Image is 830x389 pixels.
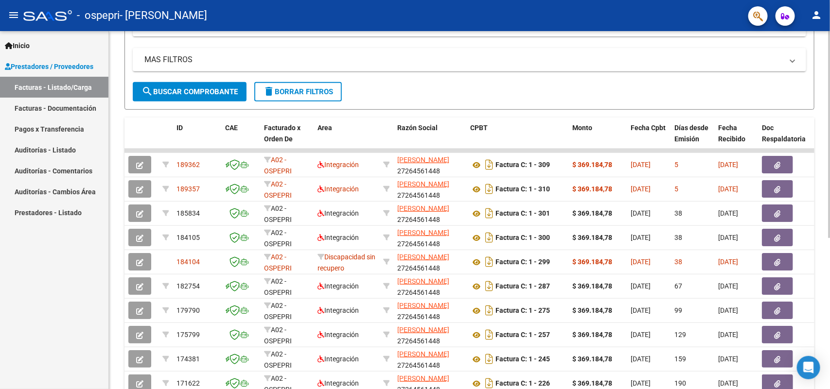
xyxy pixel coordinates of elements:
span: [DATE] [631,282,651,290]
span: 159 [674,355,686,363]
span: [PERSON_NAME] [397,350,449,358]
span: 179790 [177,306,200,314]
mat-panel-title: MAS FILTROS [144,54,783,65]
span: Prestadores / Proveedores [5,61,93,72]
span: A02 - OSPEPRI [264,180,292,199]
span: Area [318,124,332,132]
span: 67 [674,282,682,290]
span: 184105 [177,234,200,241]
datatable-header-cell: Doc Respaldatoria [758,118,816,160]
span: [DATE] [718,185,738,193]
div: 27264561448 [397,203,462,223]
span: [PERSON_NAME] [397,204,449,212]
span: [DATE] [631,185,651,193]
datatable-header-cell: ID [173,118,221,160]
span: [DATE] [718,355,738,363]
span: Monto [572,124,592,132]
span: 38 [674,258,682,266]
div: 27264561448 [397,154,462,175]
span: [DATE] [631,234,651,241]
strong: Factura C: 1 - 299 [495,258,550,266]
span: ID [177,124,183,132]
div: 27264561448 [397,300,462,321]
strong: $ 369.184,78 [572,282,612,290]
i: Descargar documento [483,230,495,245]
datatable-header-cell: Area [314,118,379,160]
span: [DATE] [718,258,738,266]
span: Razón Social [397,124,438,132]
span: [DATE] [631,306,651,314]
datatable-header-cell: Fecha Recibido [714,118,758,160]
strong: $ 369.184,78 [572,185,612,193]
datatable-header-cell: Días desde Emisión [671,118,714,160]
span: Borrar Filtros [263,87,333,96]
div: 27264561448 [397,227,462,248]
span: A02 - OSPEPRI [264,253,292,272]
span: [PERSON_NAME] [397,374,449,382]
span: Integración [318,331,359,338]
span: [DATE] [718,234,738,241]
span: 171622 [177,379,200,387]
div: 27264561448 [397,324,462,345]
span: 5 [674,185,678,193]
mat-expansion-panel-header: MAS FILTROS [133,48,806,71]
i: Descargar documento [483,157,495,172]
span: [DATE] [718,379,738,387]
button: Buscar Comprobante [133,82,247,101]
mat-icon: person [811,9,822,21]
span: A02 - OSPEPRI [264,302,292,321]
span: 189362 [177,161,200,169]
datatable-header-cell: Monto [568,118,627,160]
strong: $ 369.184,78 [572,258,612,266]
span: Integración [318,379,359,387]
strong: Factura C: 1 - 257 [495,331,550,339]
span: 38 [674,209,682,217]
span: [DATE] [718,306,738,314]
mat-icon: menu [8,9,19,21]
span: A02 - OSPEPRI [264,350,292,369]
i: Descargar documento [483,303,495,318]
span: [DATE] [631,258,651,266]
strong: Factura C: 1 - 301 [495,210,550,218]
span: Integración [318,209,359,217]
span: [PERSON_NAME] [397,253,449,261]
span: A02 - OSPEPRI [264,326,292,345]
span: [PERSON_NAME] [397,229,449,237]
span: 189357 [177,185,200,193]
span: CAE [225,124,238,132]
div: 27264561448 [397,179,462,199]
span: [PERSON_NAME] [397,302,449,309]
i: Descargar documento [483,205,495,221]
datatable-header-cell: Facturado x Orden De [260,118,314,160]
strong: Factura C: 1 - 245 [495,355,550,363]
span: Doc Respaldatoria [762,124,806,143]
span: 184104 [177,258,200,266]
span: 190 [674,379,686,387]
strong: $ 369.184,78 [572,379,612,387]
button: Borrar Filtros [254,82,342,101]
strong: Factura C: 1 - 226 [495,380,550,388]
span: Buscar Comprobante [141,87,238,96]
span: [DATE] [718,282,738,290]
datatable-header-cell: CAE [221,118,260,160]
div: 27264561448 [397,276,462,296]
span: Discapacidad sin recupero [318,253,375,272]
strong: $ 369.184,78 [572,234,612,241]
strong: Factura C: 1 - 287 [495,283,550,290]
i: Descargar documento [483,254,495,270]
span: Fecha Cpbt [631,124,666,132]
i: Descargar documento [483,181,495,197]
i: Descargar documento [483,351,495,367]
datatable-header-cell: Razón Social [393,118,466,160]
span: Integración [318,282,359,290]
span: A02 - OSPEPRI [264,229,292,248]
span: [DATE] [718,331,738,338]
strong: Factura C: 1 - 275 [495,307,550,315]
strong: Factura C: 1 - 309 [495,161,550,169]
span: 185834 [177,209,200,217]
datatable-header-cell: Fecha Cpbt [627,118,671,160]
span: Integración [318,161,359,169]
span: 175799 [177,331,200,338]
span: A02 - OSPEPRI [264,204,292,223]
span: [DATE] [631,331,651,338]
